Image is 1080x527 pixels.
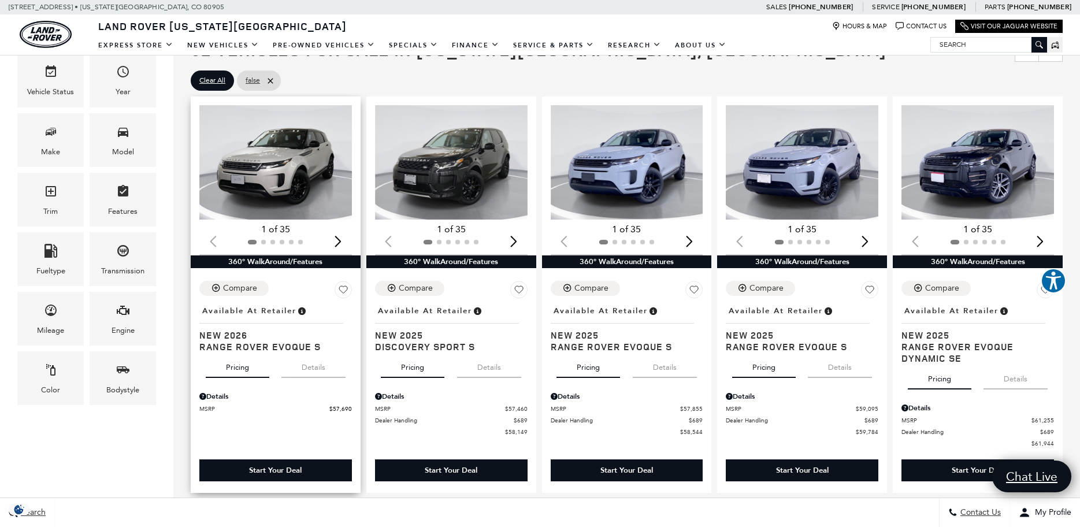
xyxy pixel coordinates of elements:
[901,416,1054,425] a: MSRP $61,255
[551,428,703,436] a: $58,544
[199,391,352,402] div: Pricing Details - Range Rover Evoque S
[901,105,1054,220] img: 2025 LAND ROVER Range Rover Evoque Dynamic SE 1
[901,439,1054,448] a: $61,944
[904,305,999,317] span: Available at Retailer
[551,391,703,402] div: Pricing Details - Range Rover Evoque S
[375,391,528,402] div: Pricing Details - Discovery Sport S
[90,53,156,107] div: YearYear
[9,3,224,11] a: [STREET_ADDRESS] • [US_STATE][GEOGRAPHIC_DATA], CO 80905
[44,181,58,205] span: Trim
[375,428,528,436] a: $58,149
[91,35,733,55] nav: Main Navigation
[864,416,878,425] span: $689
[44,300,58,324] span: Mileage
[901,341,1045,364] span: Range Rover Evoque Dynamic SE
[574,283,608,294] div: Compare
[901,105,1054,220] div: 1 / 2
[726,459,878,481] div: Start Your Deal
[872,3,899,11] span: Service
[726,391,878,402] div: Pricing Details - Range Rover Evoque S
[726,105,878,220] img: 2025 LAND ROVER Range Rover Evoque S 1
[199,303,352,352] a: Available at RetailerNew 2026Range Rover Evoque S
[375,105,528,220] img: 2025 LAND ROVER Discovery Sport S 1
[551,105,703,220] div: 1 / 2
[729,305,823,317] span: Available at Retailer
[375,329,519,341] span: New 2025
[472,305,483,317] span: Vehicle is in stock and ready for immediate delivery. Due to demand, availability is subject to c...
[551,459,703,481] div: Start Your Deal
[399,283,433,294] div: Compare
[992,461,1071,492] a: Chat Live
[375,459,528,481] div: Start Your Deal
[266,35,382,55] a: Pre-Owned Vehicles
[1010,498,1080,527] button: Open user profile menu
[551,223,703,236] div: 1 of 35
[726,404,878,413] a: MSRP $59,095
[17,173,84,227] div: TrimTrim
[17,292,84,346] div: MileageMileage
[246,73,260,88] span: false
[1031,416,1054,425] span: $61,255
[20,21,72,48] a: land-rover
[726,416,864,425] span: Dealer Handling
[199,281,269,296] button: Compare Vehicle
[861,281,878,303] button: Save Vehicle
[108,205,138,218] div: Features
[551,416,703,425] a: Dealer Handling $689
[1040,428,1054,436] span: $689
[206,352,269,378] button: pricing tab
[116,122,130,146] span: Model
[378,305,472,317] span: Available at Retailer
[116,62,130,86] span: Year
[37,324,64,337] div: Mileage
[1041,268,1066,296] aside: Accessibility Help Desk
[856,428,878,436] span: $59,784
[732,352,796,378] button: pricing tab
[90,232,156,286] div: TransmissionTransmission
[551,416,689,425] span: Dealer Handling
[180,35,266,55] a: New Vehicles
[375,404,528,413] a: MSRP $57,460
[27,86,74,98] div: Vehicle Status
[505,404,528,413] span: $57,460
[382,35,445,55] a: Specials
[931,38,1046,51] input: Search
[296,305,307,317] span: Vehicle is in stock and ready for immediate delivery. Due to demand, availability is subject to c...
[908,364,971,389] button: pricing tab
[960,22,1057,31] a: Visit Our Jaguar Website
[542,255,712,268] div: 360° WalkAround/Features
[832,22,887,31] a: Hours & Map
[893,255,1063,268] div: 360° WalkAround/Features
[856,404,878,413] span: $59,095
[901,303,1054,364] a: Available at RetailerNew 2025Range Rover Evoque Dynamic SE
[514,416,528,425] span: $689
[601,35,668,55] a: Research
[375,341,519,352] span: Discovery Sport S
[375,416,514,425] span: Dealer Handling
[554,305,648,317] span: Available at Retailer
[551,404,703,413] a: MSRP $57,855
[1000,469,1063,484] span: Chat Live
[281,352,346,378] button: details tab
[6,503,32,515] section: Click to Open Cookie Consent Modal
[329,404,352,413] span: $57,690
[199,73,225,88] span: Clear All
[191,255,361,268] div: 360° WalkAround/Features
[901,416,1031,425] span: MSRP
[375,303,528,352] a: Available at RetailerNew 2025Discovery Sport S
[766,3,787,11] span: Sales
[680,428,703,436] span: $58,544
[375,281,444,296] button: Compare Vehicle
[551,329,695,341] span: New 2025
[116,360,130,384] span: Bodystyle
[600,465,653,476] div: Start Your Deal
[17,53,84,107] div: VehicleVehicle Status
[901,281,971,296] button: Compare Vehicle
[685,281,703,303] button: Save Vehicle
[1007,2,1071,12] a: [PHONE_NUMBER]
[823,305,833,317] span: Vehicle is in stock and ready for immediate delivery. Due to demand, availability is subject to c...
[717,255,887,268] div: 360° WalkAround/Features
[726,428,878,436] a: $59,784
[506,228,522,254] div: Next slide
[6,503,32,515] img: Opt-Out Icon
